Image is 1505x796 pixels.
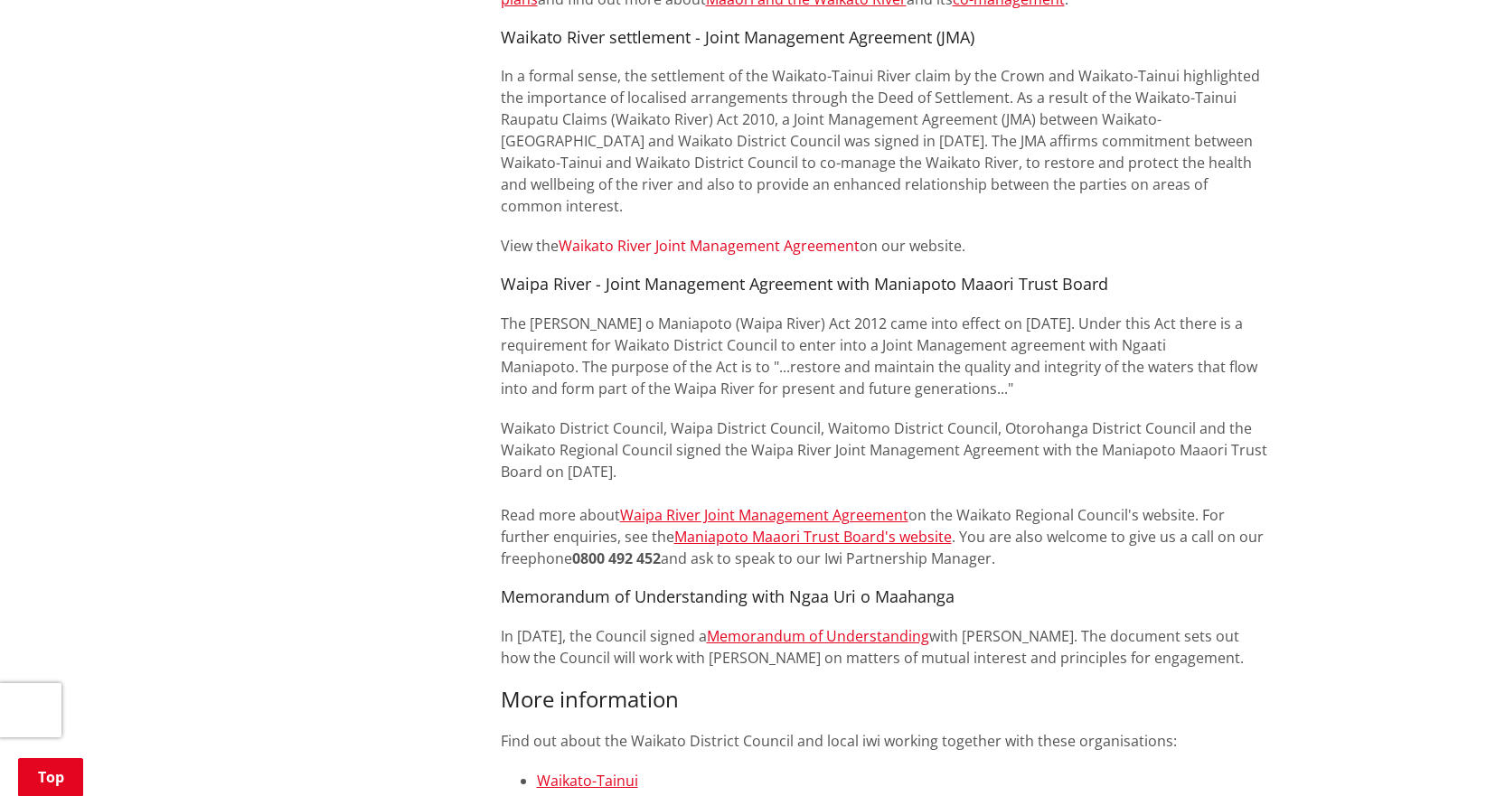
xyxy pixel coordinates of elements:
a: Waipa River Joint Management Agreement [620,505,908,525]
p: Find out about the Waikato District Council and local iwi working together with these organisations: [501,730,1271,752]
a: Waikato-Tainui [537,771,638,791]
h3: More information [501,687,1271,713]
h4: Waipa River - Joint Management Agreement with Maniapoto Maaori Trust Board [501,275,1271,295]
a: Maniapoto Maaori Trust Board's website [674,527,952,547]
p: In [DATE], the Council signed a with [PERSON_NAME]. The document sets out how the Council will wo... [501,625,1271,669]
a: Top [18,758,83,796]
h4: Memorandum of Understanding with Ngaa Uri o Maahanga [501,587,1271,607]
iframe: Messenger Launcher [1422,720,1487,785]
p: View the on our website. [501,235,1271,257]
strong: 0800 492 452 [572,548,661,568]
span: In a formal sense, the settlement of the Waikato-Tainui River claim by the Crown and Waikato-Tain... [501,66,1260,216]
a: Waikato River Joint Management Agreement [559,236,860,256]
a: Memorandum of Understanding [707,626,929,646]
span: The [PERSON_NAME] o Maniapoto (Waipa River) Act 2012 came into effect on [DATE]. Under this Act t... [501,314,1257,398]
h4: Waikato River settlement - Joint Management Agreement (JMA) [501,28,1271,48]
p: Waikato District Council, Waipa District Council, Waitomo District Council, Otorohanga District C... [501,417,1271,569]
